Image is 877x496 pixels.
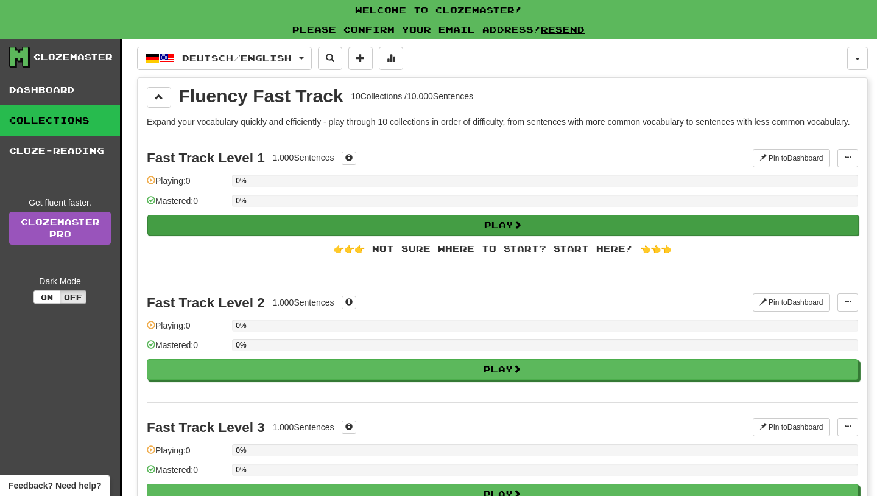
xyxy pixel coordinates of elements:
[147,215,859,236] button: Play
[9,480,101,492] span: Open feedback widget
[272,296,334,309] div: 1.000 Sentences
[379,47,403,70] button: More stats
[348,47,373,70] button: Add sentence to collection
[9,275,111,287] div: Dark Mode
[147,116,858,128] p: Expand your vocabulary quickly and efficiently - play through 10 collections in order of difficul...
[147,243,858,255] div: 👉👉👉 Not sure where to start? Start here! 👈👈👈
[147,150,265,166] div: Fast Track Level 1
[272,421,334,433] div: 1.000 Sentences
[137,47,312,70] button: Deutsch/English
[147,295,265,310] div: Fast Track Level 2
[9,197,111,209] div: Get fluent faster.
[33,290,60,304] button: On
[147,420,265,435] div: Fast Track Level 3
[33,51,113,63] div: Clozemaster
[753,149,830,167] button: Pin toDashboard
[147,444,226,464] div: Playing: 0
[753,418,830,436] button: Pin toDashboard
[147,359,858,380] button: Play
[182,53,292,63] span: Deutsch / English
[60,290,86,304] button: Off
[147,464,226,484] div: Mastered: 0
[272,152,334,164] div: 1.000 Sentences
[753,293,830,312] button: Pin toDashboard
[147,175,226,195] div: Playing: 0
[351,90,473,102] div: 10 Collections / 10.000 Sentences
[318,47,342,70] button: Search sentences
[541,24,585,35] a: Resend
[147,320,226,340] div: Playing: 0
[179,87,343,105] div: Fluency Fast Track
[9,212,111,245] a: ClozemasterPro
[147,195,226,215] div: Mastered: 0
[147,339,226,359] div: Mastered: 0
